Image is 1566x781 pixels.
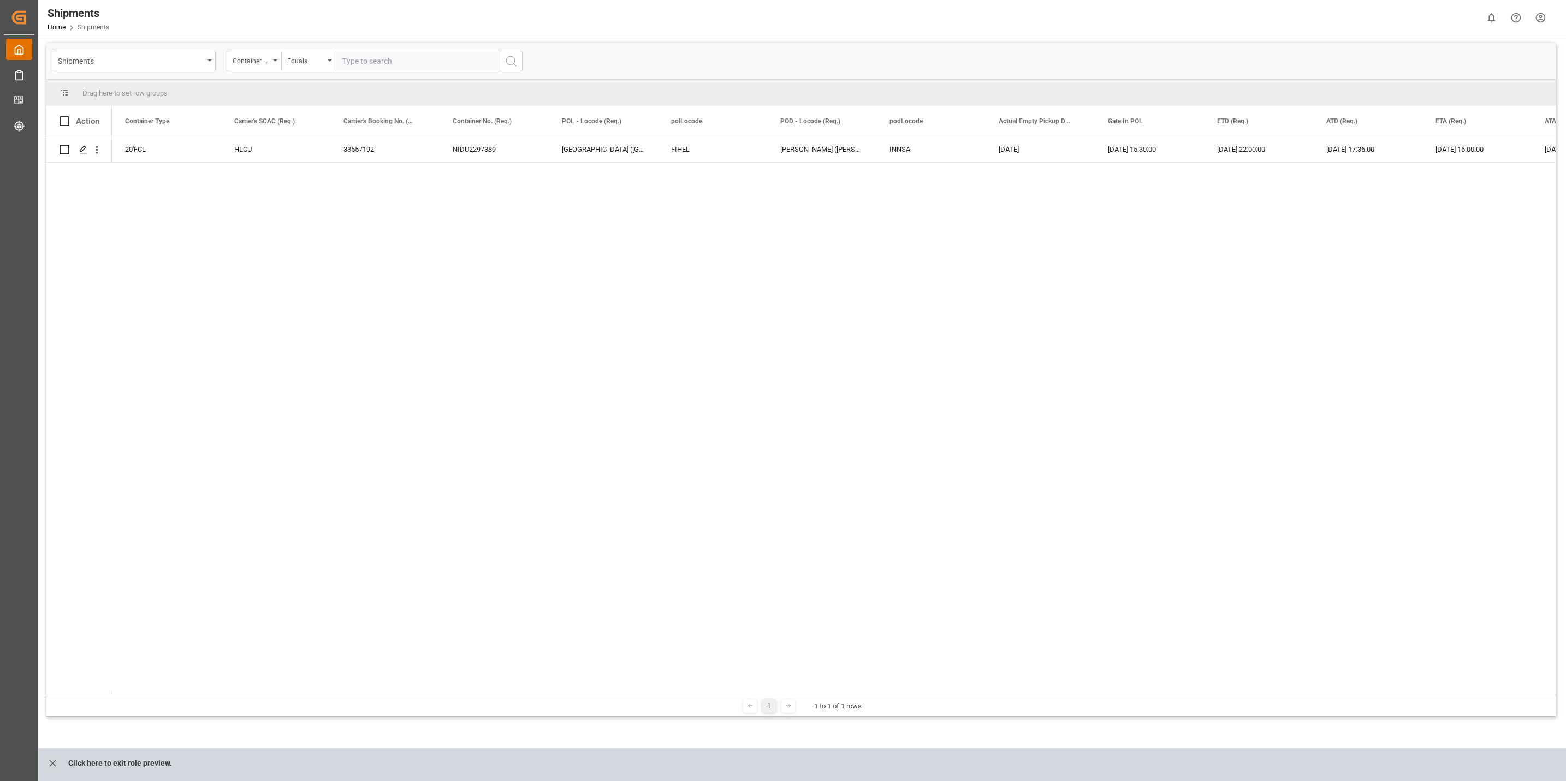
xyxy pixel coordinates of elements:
span: ETA (Req.) [1435,117,1466,125]
span: POL - Locode (Req.) [562,117,621,125]
div: [DATE] 16:00:00 [1422,136,1532,162]
button: open menu [52,51,216,71]
div: Equals [287,53,324,66]
span: Actual Empty Pickup Depot [999,117,1072,125]
span: Gate In POL [1108,117,1143,125]
button: open menu [281,51,336,71]
span: POD - Locode (Req.) [780,117,840,125]
div: 1 [762,699,776,713]
div: Container Type [233,53,270,66]
div: Action [76,116,99,126]
div: INNSA [876,136,986,162]
button: close role preview [41,753,64,773]
span: Carrier's Booking No. (Req.) [343,117,417,125]
div: Shipments [58,53,204,67]
span: ATD (Req.) [1326,117,1357,125]
span: ETD (Req.) [1217,117,1248,125]
span: Container Type [125,117,169,125]
div: Shipments [48,5,109,21]
button: open menu [227,51,281,71]
div: [DATE] 22:00:00 [1204,136,1313,162]
div: 20'FCL [112,136,221,162]
div: [GEOGRAPHIC_DATA] ([GEOGRAPHIC_DATA]) [549,136,658,162]
div: [DATE] 15:30:00 [1095,136,1204,162]
button: show 0 new notifications [1479,5,1504,30]
div: Press SPACE to select this row. [46,136,112,163]
div: NIDU2297389 [440,136,549,162]
span: Carrier's SCAC (Req.) [234,117,295,125]
button: search button [500,51,523,71]
div: [DATE] [986,136,1095,162]
div: 1 to 1 of 1 rows [814,701,862,712]
div: HLCU [221,136,330,162]
div: [DATE] 17:36:00 [1313,136,1422,162]
div: [PERSON_NAME] ([PERSON_NAME]) [767,136,876,162]
span: Container No. (Req.) [453,117,512,125]
p: Click here to exit role preview. [68,753,172,773]
a: Home [48,23,66,31]
div: FIHEL [658,136,767,162]
span: Drag here to set row groups [82,89,168,97]
div: 33557192 [330,136,440,162]
button: Help Center [1504,5,1528,30]
span: podLocode [889,117,923,125]
input: Type to search [336,51,500,71]
span: polLocode [671,117,702,125]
